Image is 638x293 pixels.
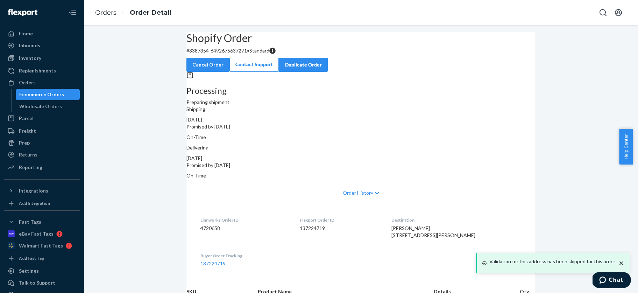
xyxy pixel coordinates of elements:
h3: Processing [186,86,536,95]
a: Add Integration [4,199,80,208]
div: Duplicate Order [285,61,322,68]
div: Ecommerce Orders [19,91,64,98]
div: [DATE] [186,155,536,162]
a: Walmart Fast Tags [4,240,80,251]
div: Inventory [19,55,41,62]
p: # 3387354-6492675637271 [186,47,536,54]
div: Add Fast Tag [19,255,44,261]
div: Home [19,30,33,37]
a: Replenishments [4,65,80,76]
button: Close Navigation [66,6,80,20]
a: 137224719 [200,260,226,266]
div: Inbounds [19,42,40,49]
div: Returns [19,151,37,158]
a: Reporting [4,162,80,173]
div: Talk to Support [19,279,55,286]
button: Help Center [619,129,633,165]
a: Orders [95,9,116,16]
span: [PERSON_NAME] [STREET_ADDRESS][PERSON_NAME] [391,225,475,238]
div: Preparing shipment [186,86,536,106]
p: On-Time [186,134,536,141]
div: eBay Fast Tags [19,230,54,237]
dd: 137224719 [300,225,381,232]
a: Add Fast Tag [4,254,80,263]
button: Fast Tags [4,216,80,228]
img: Flexport logo [8,9,37,16]
div: Parcel [19,115,34,122]
span: Standard [249,48,269,54]
a: Wholesale Orders [16,101,80,112]
a: Returns [4,149,80,160]
div: Settings [19,267,39,274]
div: Integrations [19,187,48,194]
a: eBay Fast Tags [4,228,80,239]
button: Open account menu [611,6,625,20]
dt: Destination [391,217,522,223]
button: Talk to Support [4,277,80,288]
div: Fast Tags [19,218,41,225]
div: Add Integration [19,200,50,206]
p: Promised by [DATE] [186,123,536,130]
div: Freight [19,127,36,134]
a: Freight [4,125,80,137]
div: Reporting [19,164,42,171]
button: Open Search Box [596,6,610,20]
a: Inbounds [4,40,80,51]
div: Walmart Fast Tags [19,242,63,249]
a: Prep [4,137,80,148]
h2: Shopify Order [186,32,536,44]
div: Wholesale Orders [19,103,62,110]
svg: close toast [618,260,625,267]
a: Ecommerce Orders [16,89,80,100]
a: Contact Support [229,58,279,72]
p: Delivering [186,144,536,151]
iframe: Opens a widget where you can chat to one of our agents [593,272,631,289]
a: Parcel [4,113,80,124]
a: Order Detail [130,9,171,16]
div: [DATE] [186,116,536,123]
p: Shipping [186,106,536,113]
a: Inventory [4,53,80,64]
button: Duplicate Order [279,58,328,72]
button: Cancel Order [186,58,229,72]
a: Settings [4,265,80,277]
p: Promised by [DATE] [186,162,536,169]
dt: Flexport Order ID [300,217,381,223]
dd: 4720658 [200,225,289,232]
ol: breadcrumbs [90,2,177,23]
span: • [247,48,249,54]
button: Integrations [4,185,80,196]
a: Home [4,28,80,39]
a: Orders [4,77,80,88]
div: Prep [19,139,30,146]
p: Validation for this address has been skipped for this order [489,258,615,265]
div: Orders [19,79,36,86]
p: On-Time [186,172,536,179]
dt: Buyer Order Tracking [200,253,289,259]
div: Replenishments [19,67,56,74]
dt: Linnworks Order ID [200,217,289,223]
span: Order History [343,189,373,196]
